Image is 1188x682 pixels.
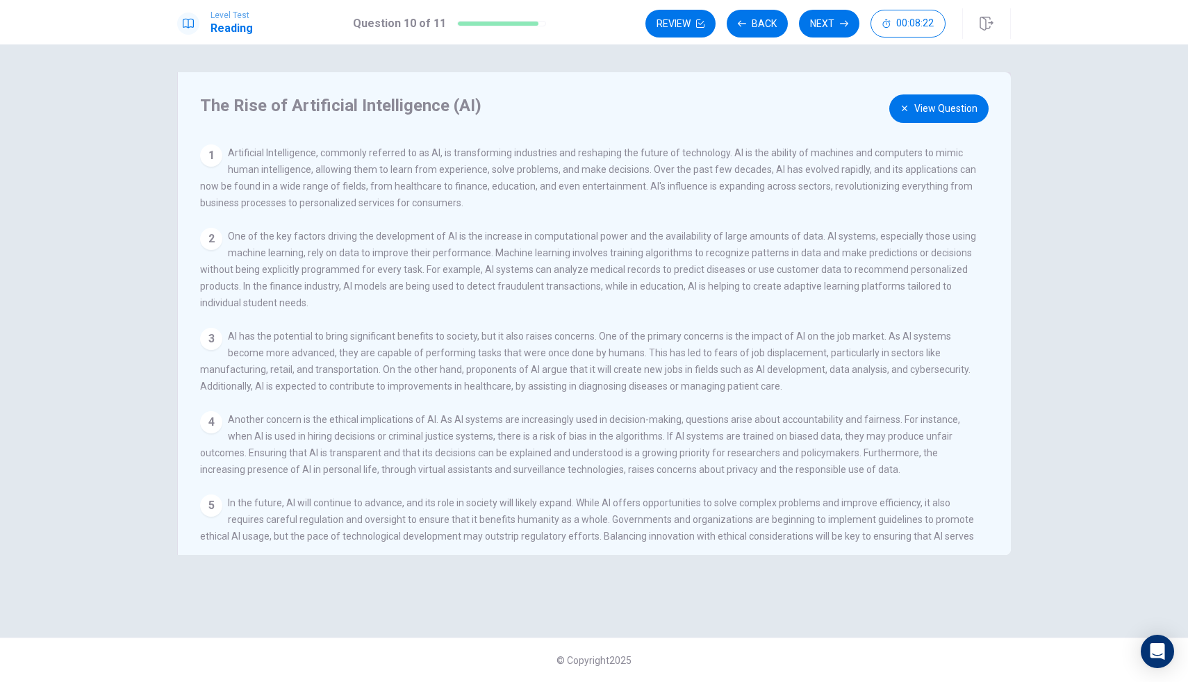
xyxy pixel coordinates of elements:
[1141,635,1174,668] div: Open Intercom Messenger
[200,497,974,558] span: In the future, AI will continue to advance, and its role in society will likely expand. While AI ...
[200,147,976,208] span: Artificial Intelligence, commonly referred to as AI, is transforming industries and reshaping the...
[799,10,859,38] button: Next
[200,331,971,392] span: AI has the potential to bring significant benefits to society, but it also raises concerns. One o...
[200,231,976,308] span: One of the key factors driving the development of AI is the increase in computational power and t...
[200,328,222,350] div: 3
[871,10,946,38] button: 00:08:22
[889,94,989,123] button: View Question
[353,15,446,32] h1: Question 10 of 11
[200,411,222,433] div: 4
[645,10,716,38] button: Review
[200,94,974,117] h4: The Rise of Artificial Intelligence (AI)
[200,144,222,167] div: 1
[211,10,253,20] span: Level Test
[200,494,222,517] div: 5
[200,414,960,475] span: Another concern is the ethical implications of AI. As AI systems are increasingly used in decisio...
[727,10,788,38] button: Back
[200,228,222,250] div: 2
[211,20,253,37] h1: Reading
[556,655,632,666] span: © Copyright 2025
[896,18,934,29] span: 00:08:22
